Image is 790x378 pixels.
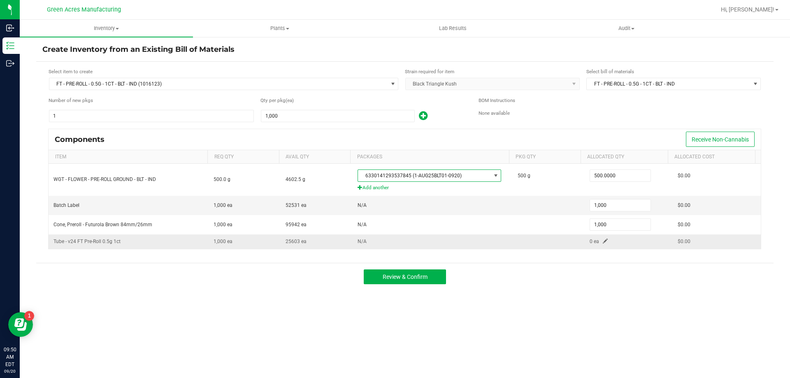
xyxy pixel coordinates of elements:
span: Hi, [PERSON_NAME]! [721,6,774,13]
span: WGT - FLOWER - PRE-ROLL GROUND - BLT - IND [53,176,156,182]
span: N/A [358,202,367,208]
p: 09:50 AM EDT [4,346,16,368]
th: Item [49,150,207,164]
span: 4602.5 g [286,176,305,182]
div: Components [55,135,111,144]
button: Review & Confirm [364,269,446,284]
span: 1,000 ea [214,222,232,227]
iframe: Resource center unread badge [24,311,34,321]
span: Number of new packages to create [49,97,93,104]
span: $0.00 [678,239,690,244]
span: $0.00 [678,202,690,208]
p: 09/20 [4,368,16,374]
span: 95942 ea [286,222,307,227]
th: Avail Qty [279,150,351,164]
span: Tube - v24 FT Pre-Roll 0.5g 1ct [53,239,121,244]
inline-svg: Inbound [6,24,14,32]
a: Audit [540,20,713,37]
button: Receive Non-Cannabis [686,132,755,147]
a: Lab Results [366,20,539,37]
span: FT - PRE-ROLL - 0.5G - 1CT - BLT - IND [587,78,750,90]
span: Green Acres Manufacturing [47,6,121,13]
th: Req Qty [207,150,279,164]
span: N/A [358,239,367,244]
span: Cone, Preroll - Futurola Brown 84mm/26mm [53,222,152,227]
span: BOM Instructions [479,97,515,103]
span: 500 g [518,173,530,179]
span: Plants [193,25,366,32]
th: Pkg Qty [509,150,581,164]
inline-svg: Inventory [6,42,14,50]
span: Audit [540,25,713,32]
span: (ea) [286,97,293,104]
span: 500.0 g [214,176,230,182]
span: 1,000 ea [214,239,232,244]
span: FT - PRE-ROLL - 0.5G - 1CT - BLT - IND (1016123) [49,78,388,90]
span: Lab Results [428,25,478,32]
a: Inventory [20,20,193,37]
span: Add another [358,184,508,192]
th: Allocated Qty [581,150,668,164]
span: Inventory [20,25,193,32]
span: $0.00 [678,173,690,179]
span: Quantity per package (ea) [260,97,286,104]
span: 25603 ea [286,239,307,244]
span: 6330141293537845 (1-AUG25BLT01-0920) [358,170,490,181]
h4: Create Inventory from an Existing Bill of Materials [42,44,767,55]
span: Add new output [415,115,428,121]
th: Packages [350,150,509,164]
span: Strain required for item [405,69,454,74]
a: Plants [193,20,366,37]
span: N/A [358,222,367,227]
span: Select item to create [49,69,93,74]
span: $0.00 [678,222,690,227]
span: None available [479,110,510,116]
span: Batch Label [53,202,79,208]
span: Receive Non-Cannabis [692,136,749,143]
iframe: Resource center [8,312,33,337]
inline-svg: Outbound [6,59,14,67]
span: 52531 ea [286,202,307,208]
span: Review & Confirm [383,274,428,280]
th: Allocated Cost [668,150,755,164]
span: Select bill of materials [586,69,634,74]
span: 0 ea [590,239,599,244]
span: 1,000 ea [214,202,232,208]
